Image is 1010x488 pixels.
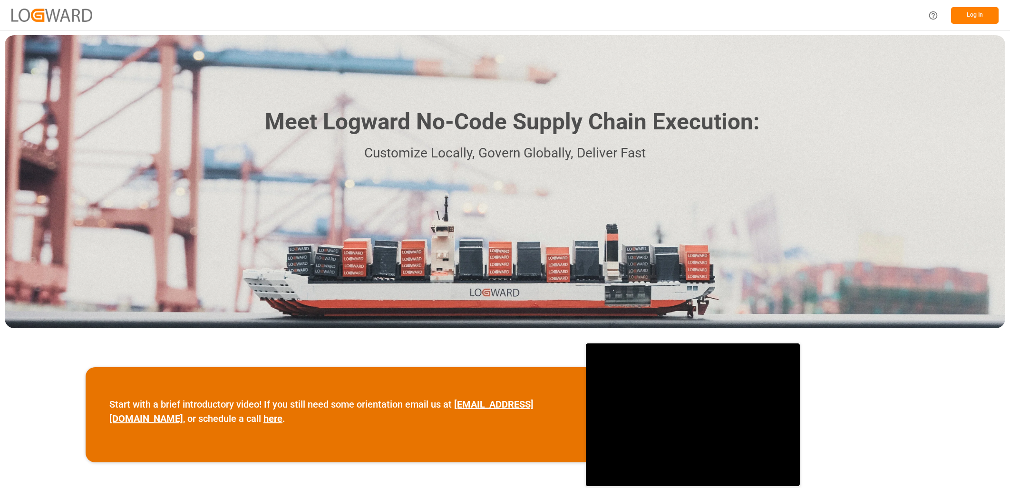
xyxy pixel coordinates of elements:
button: Help Center [923,5,944,26]
p: Start with a brief introductory video! If you still need some orientation email us at , or schedu... [109,397,562,426]
img: Logward_new_orange.png [11,9,92,21]
h1: Meet Logward No-Code Supply Chain Execution: [265,105,759,139]
a: here [263,413,282,424]
p: Customize Locally, Govern Globally, Deliver Fast [251,143,759,164]
a: [EMAIL_ADDRESS][DOMAIN_NAME] [109,399,534,424]
button: Log In [951,7,999,24]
